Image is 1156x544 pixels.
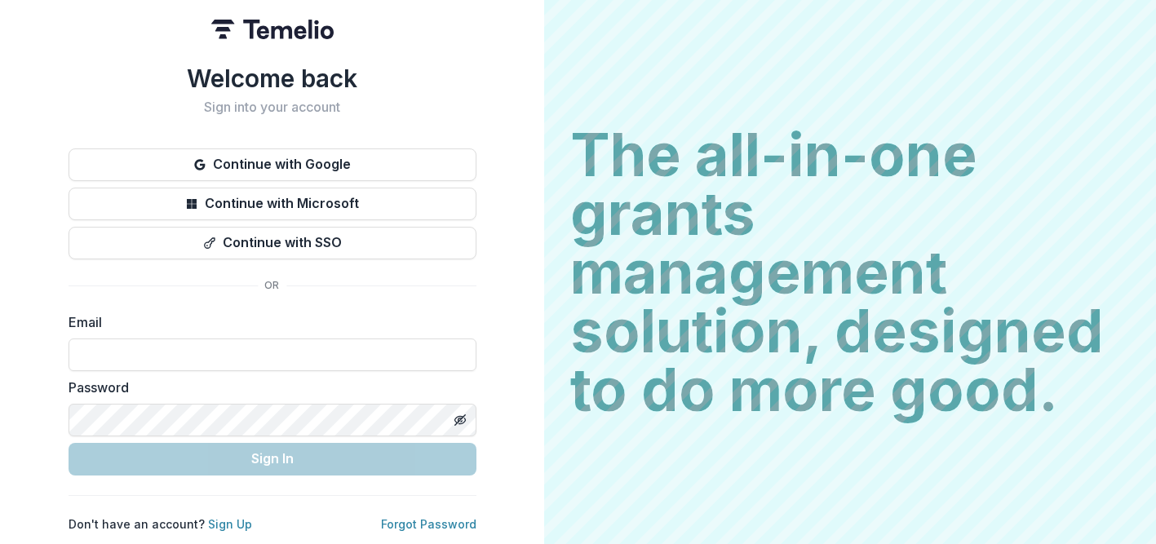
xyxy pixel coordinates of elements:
h2: Sign into your account [69,100,476,115]
a: Forgot Password [381,517,476,531]
button: Sign In [69,443,476,475]
img: Temelio [211,20,334,39]
h1: Welcome back [69,64,476,93]
a: Sign Up [208,517,252,531]
label: Password [69,378,467,397]
button: Continue with SSO [69,227,476,259]
p: Don't have an account? [69,515,252,533]
button: Continue with Google [69,148,476,181]
button: Continue with Microsoft [69,188,476,220]
label: Email [69,312,467,332]
button: Toggle password visibility [447,407,473,433]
